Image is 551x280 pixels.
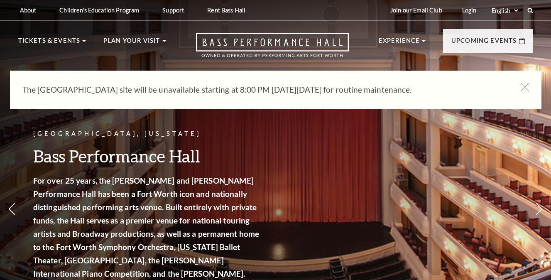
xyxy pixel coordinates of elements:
[33,129,262,139] p: [GEOGRAPHIC_DATA], [US_STATE]
[379,36,420,51] p: Experience
[33,176,259,278] strong: For over 25 years, the [PERSON_NAME] and [PERSON_NAME] Performance Hall has been a Fort Worth ico...
[207,7,245,14] p: Rent Bass Hall
[451,36,517,51] p: Upcoming Events
[162,7,184,14] p: Support
[18,36,81,51] p: Tickets & Events
[59,7,139,14] p: Children's Education Program
[103,36,160,51] p: Plan Your Visit
[33,145,262,167] h3: Bass Performance Hall
[22,83,504,96] p: The [GEOGRAPHIC_DATA] site will be unavailable starting at 8:00 PM [DATE][DATE] for routine maint...
[20,7,37,14] p: About
[490,7,519,15] select: Select:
